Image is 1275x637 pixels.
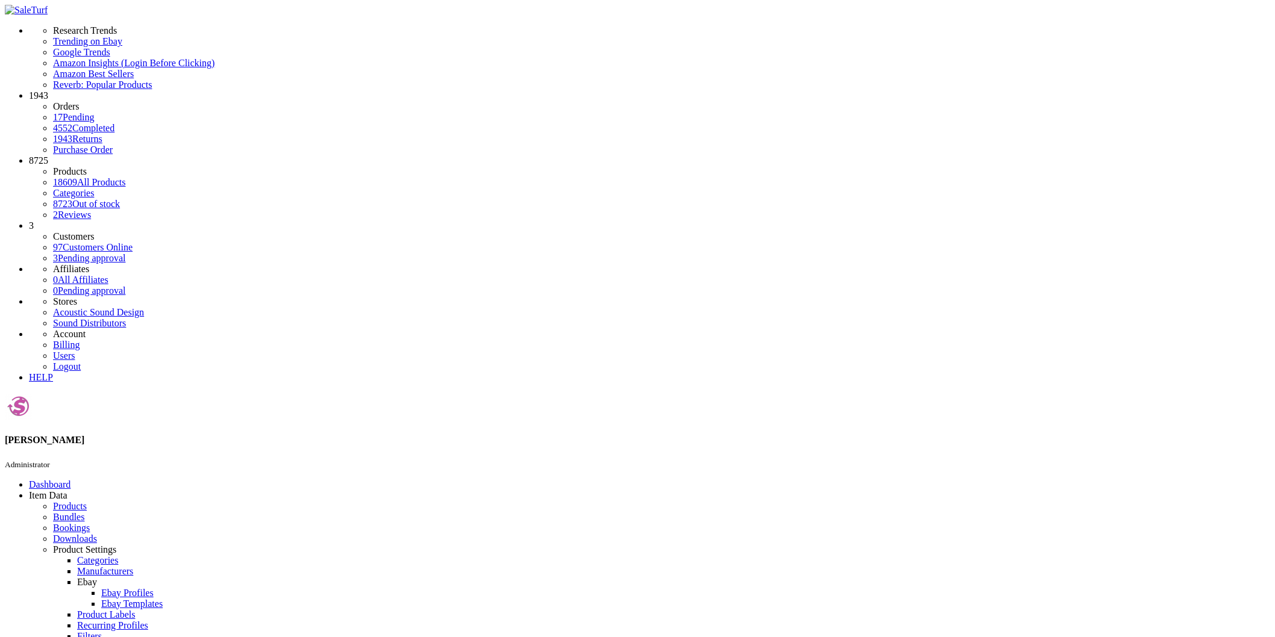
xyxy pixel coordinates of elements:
li: Stores [53,296,1270,307]
span: 4552 [53,123,72,133]
span: 97 [53,242,63,252]
small: Administrator [5,460,50,469]
a: Bookings [53,523,90,533]
a: Purchase Order [53,144,113,155]
a: Amazon Insights (Login Before Clicking) [53,58,1270,69]
span: 18609 [53,177,77,187]
a: Dashboard [29,479,70,489]
span: 17 [53,112,63,122]
a: 1943Returns [53,134,102,144]
a: 4552Completed [53,123,114,133]
li: Account [53,329,1270,340]
a: 2Reviews [53,210,91,220]
a: Categories [77,555,118,565]
span: 1943 [29,90,48,101]
a: Trending on Ebay [53,36,1270,47]
img: jesounddistributors [5,393,32,420]
span: 0 [53,275,58,285]
h4: [PERSON_NAME] [5,435,1270,446]
span: 3 [53,253,58,263]
a: 18609All Products [53,177,125,187]
a: Logout [53,361,81,371]
a: 3Pending approval [53,253,125,263]
a: HELP [29,372,53,382]
a: Sound Distributors [53,318,126,328]
a: Ebay Templates [101,598,163,609]
a: Ebay Profiles [101,588,154,598]
a: Downloads [53,533,97,544]
li: Affiliates [53,264,1270,275]
a: Recurring Profiles [77,620,148,630]
span: 3 [29,220,34,231]
span: 2 [53,210,58,220]
a: Billing [53,340,80,350]
li: Customers [53,231,1270,242]
a: Categories [53,188,94,198]
a: Users [53,350,75,361]
span: 8725 [29,155,48,166]
a: Acoustic Sound Design [53,307,144,317]
img: SaleTurf [5,5,48,16]
a: Manufacturers [77,566,133,576]
a: Products [53,501,87,511]
a: 97Customers Online [53,242,133,252]
a: Reverb: Popular Products [53,79,1270,90]
span: 8723 [53,199,72,209]
li: Research Trends [53,25,1270,36]
a: Bundles [53,512,84,522]
a: 0Pending approval [53,285,125,296]
span: 0 [53,285,58,296]
li: Orders [53,101,1270,112]
a: Product Labels [77,609,135,620]
a: Ebay [77,577,97,587]
a: Amazon Best Sellers [53,69,1270,79]
li: Products [53,166,1270,177]
span: Item Data [29,490,67,500]
a: Google Trends [53,47,1270,58]
a: 0All Affiliates [53,275,108,285]
a: 8723Out of stock [53,199,120,209]
span: 1943 [53,134,72,144]
span: Product Settings [53,544,116,555]
a: 17Pending [53,112,1270,123]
